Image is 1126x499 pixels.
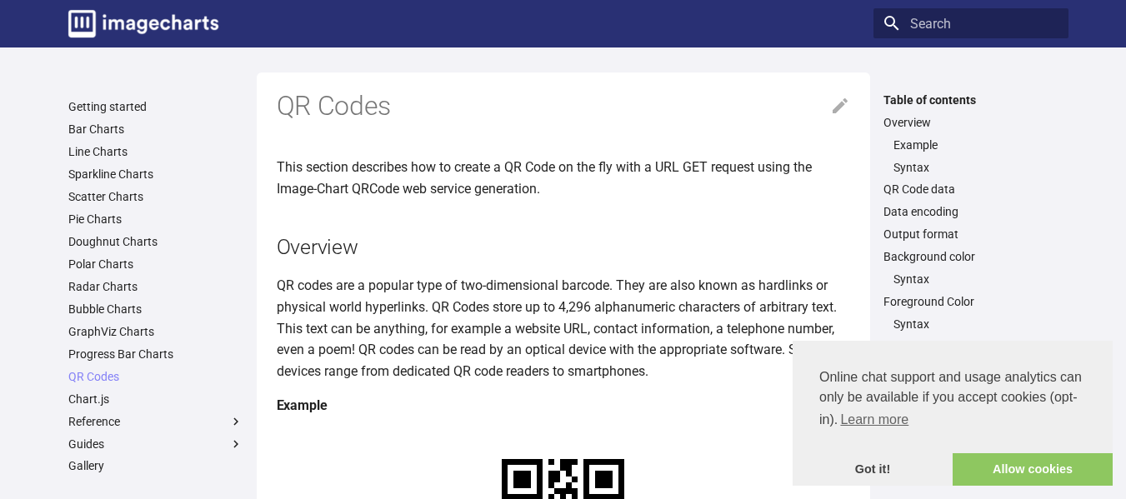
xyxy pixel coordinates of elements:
[68,324,243,339] a: GraphViz Charts
[68,302,243,317] a: Bubble Charts
[893,160,1058,175] a: Syntax
[793,453,953,487] a: dismiss cookie message
[883,294,1058,309] a: Foreground Color
[883,115,1058,130] a: Overview
[793,341,1113,486] div: cookieconsent
[883,317,1058,332] nav: Foreground Color
[68,99,243,114] a: Getting started
[277,157,850,199] p: This section describes how to create a QR Code on the fly with a URL GET request using the Image-...
[883,249,1058,264] a: Background color
[893,137,1058,152] a: Example
[68,167,243,182] a: Sparkline Charts
[68,257,243,272] a: Polar Charts
[277,89,850,124] h1: QR Codes
[277,275,850,382] p: QR codes are a popular type of two-dimensional barcode. They are also known as hardlinks or physi...
[68,212,243,227] a: Pie Charts
[68,437,243,452] label: Guides
[277,232,850,262] h2: Overview
[873,92,1068,355] nav: Table of contents
[883,204,1058,219] a: Data encoding
[68,189,243,204] a: Scatter Charts
[62,3,225,44] a: Image-Charts documentation
[953,453,1113,487] a: allow cookies
[883,272,1058,287] nav: Background color
[883,227,1058,242] a: Output format
[883,182,1058,197] a: QR Code data
[883,137,1058,175] nav: Overview
[838,407,911,432] a: learn more about cookies
[68,414,243,429] label: Reference
[68,347,243,362] a: Progress Bar Charts
[68,144,243,159] a: Line Charts
[873,92,1068,107] label: Table of contents
[819,367,1086,432] span: Online chat support and usage analytics can only be available if you accept cookies (opt-in).
[873,8,1068,38] input: Search
[68,122,243,137] a: Bar Charts
[68,369,243,384] a: QR Codes
[68,458,243,473] a: Gallery
[893,272,1058,287] a: Syntax
[68,10,218,37] img: logo
[68,279,243,294] a: Radar Charts
[883,339,1058,354] a: Error correction level and margin
[68,392,243,407] a: Chart.js
[277,395,850,417] h4: Example
[893,317,1058,332] a: Syntax
[68,234,243,249] a: Doughnut Charts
